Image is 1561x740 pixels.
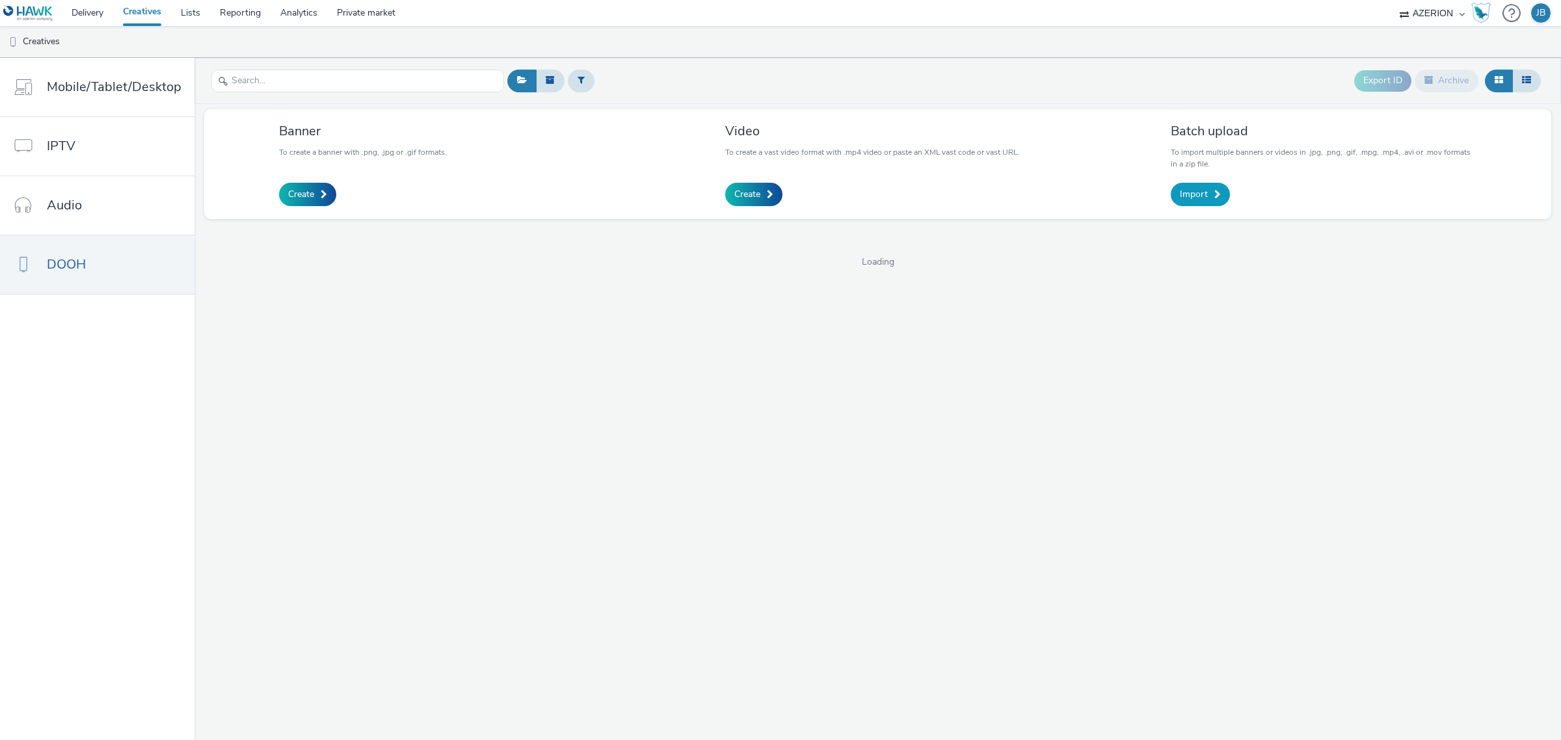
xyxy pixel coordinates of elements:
[1536,3,1545,23] div: JB
[1171,122,1476,140] h3: Batch upload
[47,255,86,274] span: DOOH
[288,188,314,201] span: Create
[725,146,1019,158] p: To create a vast video format with .mp4 video or paste an XML vast code or vast URL.
[1485,70,1513,92] button: Grid
[279,183,336,206] a: Create
[725,183,782,206] a: Create
[1171,146,1476,170] p: To import multiple banners or videos in .jpg, .png, .gif, .mpg, .mp4, .avi or .mov formats in a z...
[734,188,760,201] span: Create
[47,77,181,96] span: Mobile/Tablet/Desktop
[211,70,504,92] input: Search...
[47,196,82,215] span: Audio
[3,5,53,21] img: undefined Logo
[1180,188,1208,201] span: Import
[7,36,20,49] img: dooh
[1354,70,1411,91] button: Export ID
[279,122,447,140] h3: Banner
[1171,183,1230,206] a: Import
[194,256,1561,269] span: Loading
[279,146,447,158] p: To create a banner with .png, .jpg or .gif formats.
[1471,3,1496,23] a: Hawk Academy
[725,122,1019,140] h3: Video
[1415,70,1478,92] button: Archive
[1512,70,1541,92] button: Table
[1471,3,1491,23] img: Hawk Academy
[47,137,75,155] span: IPTV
